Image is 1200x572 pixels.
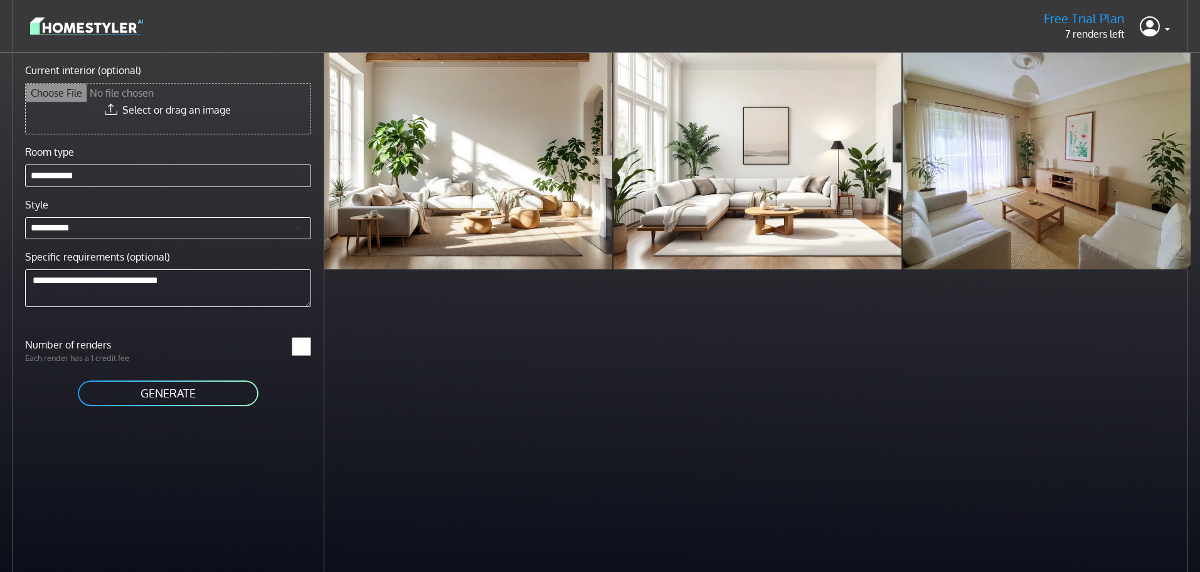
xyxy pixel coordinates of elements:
[1044,11,1125,26] h5: Free Trial Plan
[1044,26,1125,41] p: 7 renders left
[25,197,48,212] label: Style
[25,144,74,159] label: Room type
[25,63,141,78] label: Current interior (optional)
[30,15,143,37] img: logo-3de290ba35641baa71223ecac5eacb59cb85b4c7fdf211dc9aaecaaee71ea2f8.svg
[18,352,168,364] p: Each render has a 1 credit fee
[25,249,170,264] label: Specific requirements (optional)
[77,379,260,407] button: GENERATE
[18,337,168,352] label: Number of renders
